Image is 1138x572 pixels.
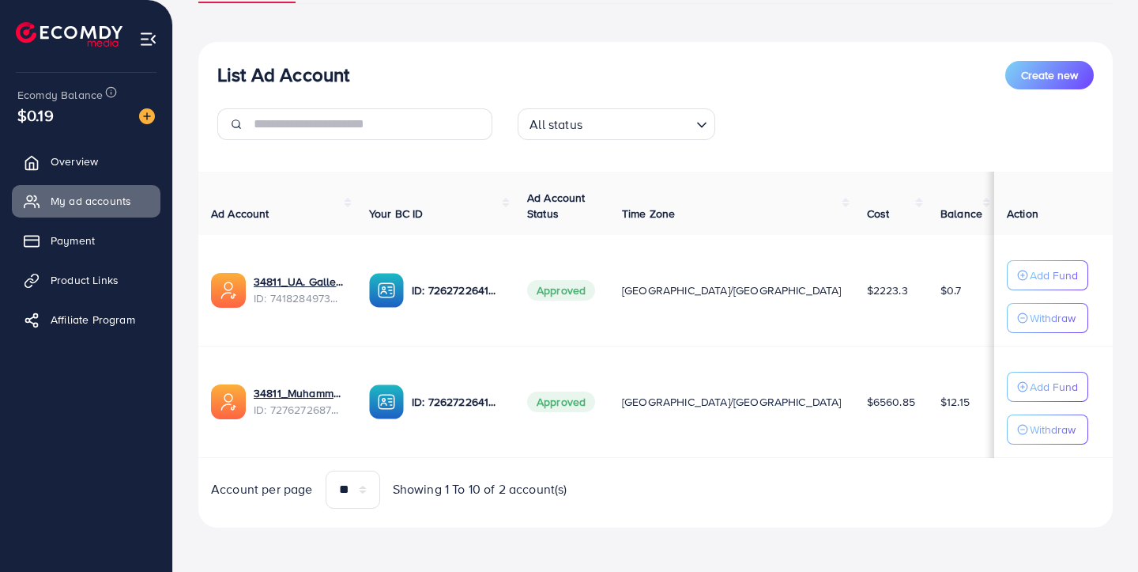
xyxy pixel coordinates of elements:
[1030,266,1078,285] p: Add Fund
[17,87,103,103] span: Ecomdy Balance
[369,273,404,308] img: ic-ba-acc.ded83a64.svg
[51,312,135,328] span: Affiliate Program
[1030,309,1076,328] p: Withdraw
[412,392,502,411] p: ID: 7262722641096867841
[51,193,131,209] span: My ad accounts
[12,225,160,256] a: Payment
[527,190,586,222] span: Ad Account Status
[211,206,269,222] span: Ad Account
[1030,377,1078,396] p: Add Fund
[12,264,160,296] a: Product Links
[254,385,344,401] a: 34811_Muhammad Usama Ashraf_1694139293532
[527,280,595,301] span: Approved
[1007,206,1038,222] span: Action
[622,394,842,410] span: [GEOGRAPHIC_DATA]/[GEOGRAPHIC_DATA]
[254,274,344,290] a: 34811_UA. Gallery_1727204080777
[369,206,424,222] span: Your BC ID
[526,113,586,136] span: All status
[940,282,962,298] span: $0.7
[16,22,122,47] img: logo
[1005,61,1094,89] button: Create new
[139,30,157,48] img: menu
[622,206,675,222] span: Time Zone
[254,290,344,306] span: ID: 7418284973939245073
[1021,67,1078,83] span: Create new
[412,281,502,300] p: ID: 7262722641096867841
[51,153,98,169] span: Overview
[211,273,246,308] img: ic-ads-acc.e4c84228.svg
[217,63,349,86] h3: List Ad Account
[1030,420,1076,439] p: Withdraw
[527,392,595,412] span: Approved
[51,272,119,288] span: Product Links
[1007,415,1088,445] button: Withdraw
[1007,303,1088,333] button: Withdraw
[254,385,344,418] div: <span class='underline'>34811_Muhammad Usama Ashraf_1694139293532</span></br>7276272687616491522
[51,233,95,248] span: Payment
[369,384,404,419] img: ic-ba-acc.ded83a64.svg
[1007,372,1088,402] button: Add Fund
[15,94,56,137] span: $0.19
[1007,260,1088,290] button: Add Fund
[12,304,160,335] a: Affiliate Program
[393,480,567,498] span: Showing 1 To 10 of 2 account(s)
[12,146,160,177] a: Overview
[254,274,344,306] div: <span class='underline'>34811_UA. Gallery_1727204080777</span></br>7418284973939245073
[211,480,313,498] span: Account per page
[12,185,160,217] a: My ad accounts
[254,402,344,418] span: ID: 7276272687616491522
[940,206,982,222] span: Balance
[518,108,715,140] div: Search for option
[139,108,155,124] img: image
[867,282,908,298] span: $2223.3
[867,206,890,222] span: Cost
[867,394,915,410] span: $6560.85
[940,394,970,410] span: $12.15
[1071,501,1126,560] iframe: Chat
[622,282,842,298] span: [GEOGRAPHIC_DATA]/[GEOGRAPHIC_DATA]
[587,110,690,136] input: Search for option
[211,384,246,419] img: ic-ads-acc.e4c84228.svg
